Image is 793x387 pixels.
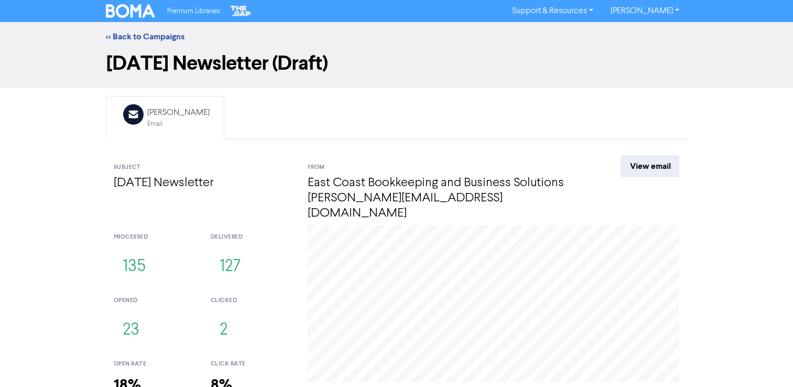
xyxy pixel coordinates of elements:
img: BOMA Logo [106,4,155,18]
h4: East Coast Bookkeeping and Business Solutions [PERSON_NAME][EMAIL_ADDRESS][DOMAIN_NAME] [307,176,582,221]
div: open rate [114,360,195,369]
div: Email [147,119,210,129]
div: processed [114,233,195,242]
h1: [DATE] Newsletter (Draft) [106,51,688,76]
a: View email [621,155,679,177]
button: 127 [210,250,249,284]
div: Subject [114,163,292,172]
button: 23 [114,313,148,348]
a: << Back to Campaigns [106,31,184,42]
iframe: Chat Widget [741,337,793,387]
img: The Gap [229,4,252,18]
div: From [307,163,582,172]
span: Premium Libraries: [167,8,221,15]
div: clicked [210,296,291,305]
div: delivered [210,233,291,242]
a: Support & Resources [504,3,602,19]
button: 135 [114,250,155,284]
h4: [DATE] Newsletter [114,176,292,191]
div: [PERSON_NAME] [147,106,210,119]
div: opened [114,296,195,305]
div: click rate [210,360,291,369]
button: 2 [210,313,236,348]
a: [PERSON_NAME] [602,3,687,19]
